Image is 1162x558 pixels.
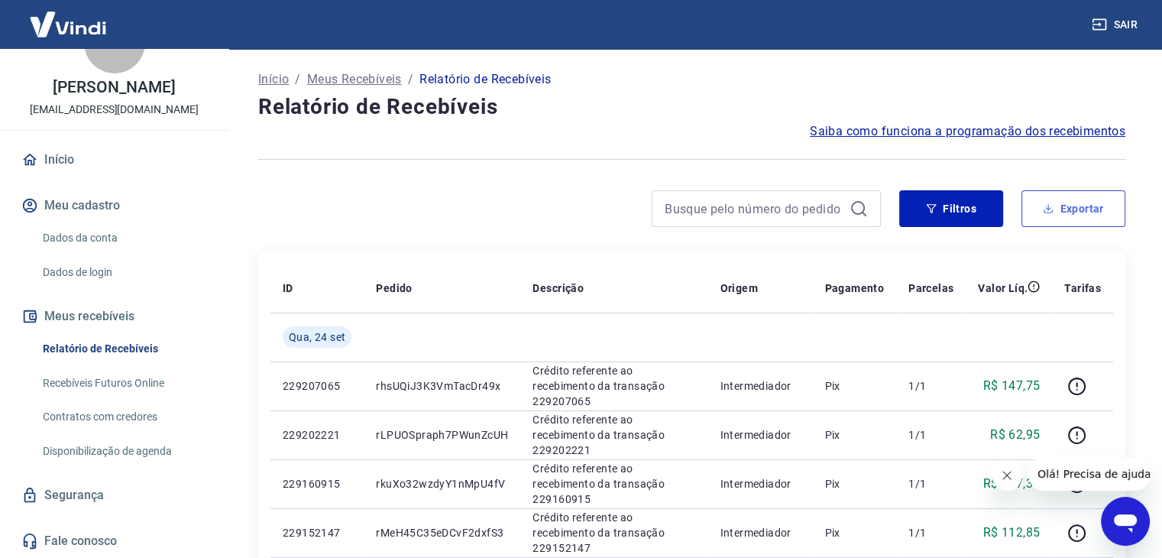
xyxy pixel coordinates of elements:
p: Relatório de Recebíveis [419,70,551,89]
p: Valor Líq. [978,281,1028,296]
p: rLPUOSpraph7PWunZcUH [376,427,508,443]
p: Origem [720,281,757,296]
p: 1/1 [908,476,953,491]
a: Início [18,143,210,177]
p: [EMAIL_ADDRESS][DOMAIN_NAME] [30,102,199,118]
p: Intermediador [720,476,800,491]
p: rhsUQiJ3K3VmTacDr49x [376,378,508,394]
span: Qua, 24 set [289,329,345,345]
p: R$ 112,85 [983,524,1041,542]
p: Crédito referente ao recebimento da transação 229160915 [532,461,695,507]
a: Dados da conta [37,222,210,254]
p: 1/1 [908,378,953,394]
a: Saiba como funciona a programação dos recebimentos [810,122,1125,141]
p: rkuXo32wzdyY1nMpU4fV [376,476,508,491]
img: Vindi [18,1,118,47]
p: rMeH45C35eDCvF2dxfS3 [376,525,508,540]
a: Dados de login [37,257,210,288]
p: 229207065 [283,378,351,394]
p: / [408,70,413,89]
input: Busque pelo número do pedido [665,197,843,220]
p: 229202221 [283,427,351,443]
p: Intermediador [720,378,800,394]
a: Contratos com credores [37,401,210,433]
p: 1/1 [908,525,953,540]
span: Olá! Precisa de ajuda? [9,11,128,23]
button: Meu cadastro [18,189,210,222]
a: Recebíveis Futuros Online [37,368,210,399]
p: Pix [824,427,884,443]
button: Exportar [1021,190,1125,227]
p: Descrição [532,281,584,296]
p: Crédito referente ao recebimento da transação 229207065 [532,363,695,409]
a: Segurança [18,479,210,512]
p: 229160915 [283,476,351,491]
p: Pedido [376,281,412,296]
button: Sair [1089,11,1144,39]
p: Intermediador [720,525,800,540]
a: Relatório de Recebíveis [37,333,210,365]
p: Pagamento [824,281,884,296]
p: Intermediador [720,427,800,443]
a: Fale conosco [18,524,210,558]
a: Meus Recebíveis [307,70,402,89]
button: Filtros [899,190,1003,227]
p: Pix [824,476,884,491]
p: Crédito referente ao recebimento da transação 229152147 [532,510,695,556]
p: [PERSON_NAME] [53,79,175,96]
p: ID [283,281,293,296]
iframe: Fechar mensagem [992,460,1022,491]
p: R$ 62,95 [990,426,1040,444]
p: 229152147 [283,525,351,540]
iframe: Mensagem da empresa [1028,457,1150,491]
p: Pix [824,525,884,540]
p: / [295,70,300,89]
button: Meus recebíveis [18,300,210,333]
a: Disponibilização de agenda [37,436,210,467]
p: Pix [824,378,884,394]
p: Tarifas [1064,281,1101,296]
p: 1/1 [908,427,953,443]
p: R$ 147,75 [983,377,1041,395]
p: Crédito referente ao recebimento da transação 229202221 [532,412,695,458]
iframe: Botão para abrir a janela de mensagens [1101,497,1150,546]
a: Início [258,70,289,89]
p: Parcelas [908,281,953,296]
h4: Relatório de Recebíveis [258,92,1125,122]
p: R$ 197,36 [983,475,1041,493]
